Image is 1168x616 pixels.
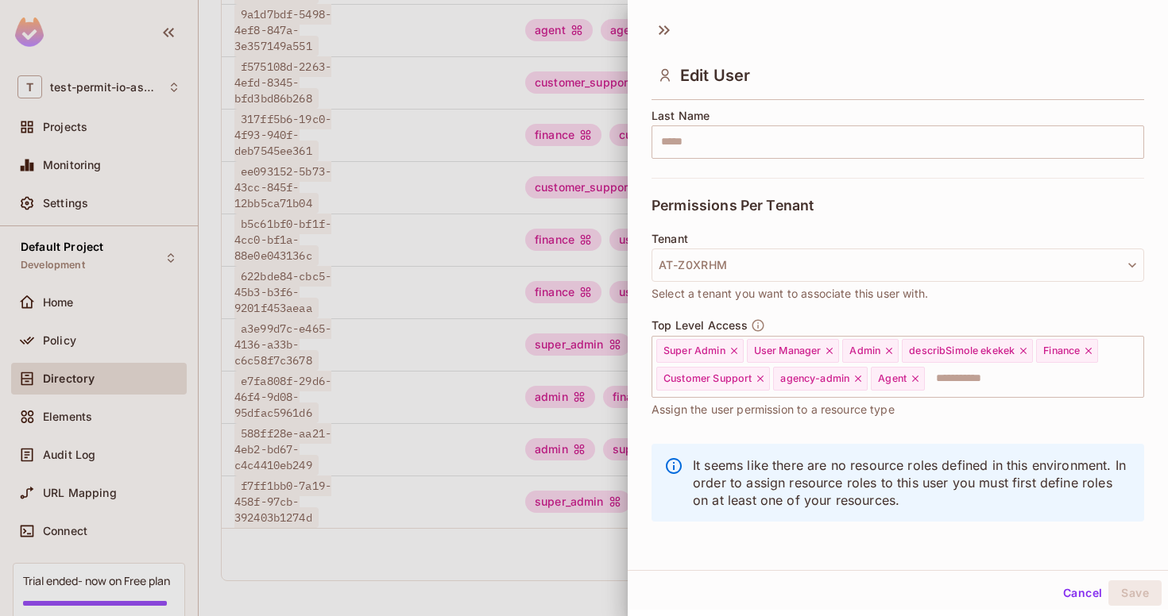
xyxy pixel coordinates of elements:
span: Top Level Access [652,319,748,332]
span: Tenant [652,233,688,245]
span: Agent [878,372,907,385]
span: Finance [1043,345,1080,357]
div: Customer Support [656,367,770,391]
button: AT-Z0XRHM [652,248,1144,282]
div: User Manager [747,339,840,363]
span: Super Admin [663,345,725,357]
div: describSimole ekekek [902,339,1033,363]
div: Finance [1036,339,1098,363]
span: Customer Support [663,372,752,385]
div: agency-admin [773,367,868,391]
span: Assign the user permission to a resource type [652,401,895,418]
div: Super Admin [656,339,744,363]
span: Admin [849,345,880,357]
button: Cancel [1057,580,1108,606]
span: agency-admin [780,372,849,385]
button: Open [1135,364,1139,368]
span: Last Name [652,110,710,122]
button: Save [1108,580,1162,606]
span: Select a tenant you want to associate this user with. [652,285,928,302]
span: User Manager [754,345,822,357]
span: Edit User [680,66,750,85]
div: Admin [842,339,899,363]
p: It seems like there are no resource roles defined in this environment. In order to assign resourc... [693,456,1131,509]
div: Agent [871,367,925,391]
span: describSimole ekekek [909,345,1015,357]
span: Permissions Per Tenant [652,198,814,214]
